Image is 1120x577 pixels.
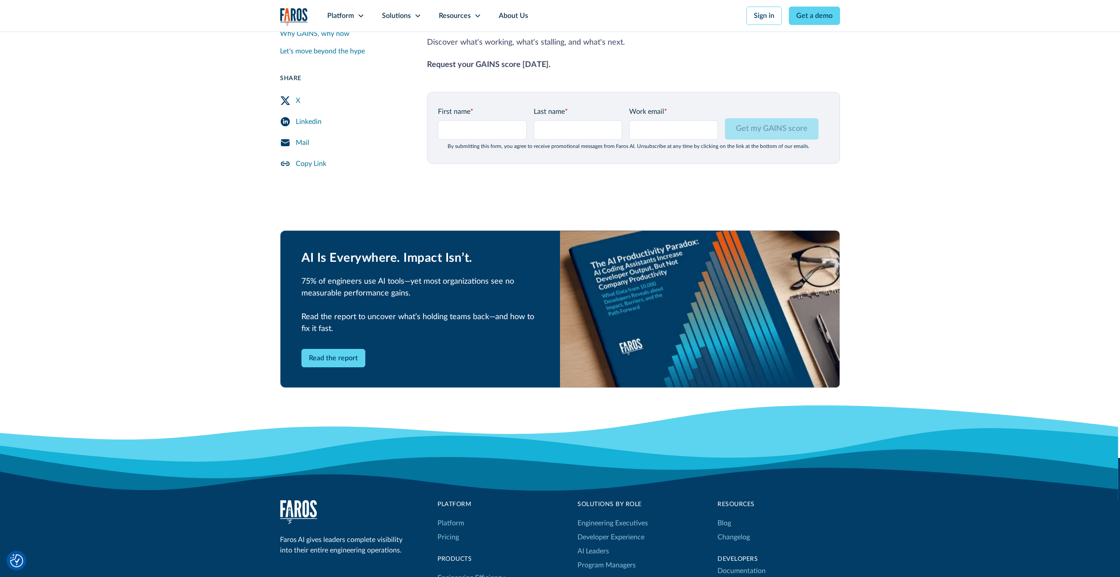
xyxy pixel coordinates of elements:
[280,111,406,132] a: LinkedIn Share
[296,116,322,127] div: Linkedin
[296,158,326,169] div: Copy Link
[280,500,317,524] a: home
[280,153,406,174] a: Copy Link
[725,118,819,140] input: Get my GAINS score
[280,90,406,111] a: Twitter Share
[301,349,365,367] a: Read the report
[296,95,300,106] div: X
[10,554,23,567] img: Revisit consent button
[437,516,464,530] a: Platform
[534,106,623,117] label: Last name
[280,25,406,42] a: Why GAINS, why now
[382,11,411,21] div: Solutions
[789,7,840,25] a: Get a demo
[577,500,648,509] div: Solutions by Role
[301,276,539,335] p: 75% of engineers use AI tools—yet most organizations see no measurable performance gains. Read th...
[717,530,750,544] a: Changelog
[577,544,609,558] a: AI Leaders
[717,500,840,509] div: Resources
[280,8,308,26] a: home
[577,558,648,572] a: Program Managers
[717,555,840,564] div: Developers
[438,106,829,149] form: GAINS Page Form - mid
[717,516,731,530] a: Blog
[427,37,840,49] p: Discover what's working, what's stalling, and what's next.
[438,106,527,117] label: First name
[746,7,782,25] a: Sign in
[280,500,317,524] img: Faros Logo White
[577,516,648,530] a: Engineering Executives
[280,28,350,39] div: Why GAINS, why now
[437,555,505,564] div: products
[280,42,406,60] a: Let's move beyond the hype
[438,143,819,149] div: By submitting this form, you agree to receive promotional messages from Faros Al. Unsubscribe at ...
[560,231,840,387] img: AI Productivity Paradox Report 2025
[280,535,407,556] div: Faros AI gives leaders complete visibility into their entire engineering operations.
[427,61,550,69] strong: Request your GAINS score [DATE].
[301,251,539,266] h2: AI Is Everywhere. Impact Isn’t.
[437,500,505,509] div: Platform
[280,46,365,56] div: Let's move beyond the hype
[10,554,23,567] button: Cookie Settings
[577,530,644,544] a: Developer Experience
[439,11,471,21] div: Resources
[327,11,354,21] div: Platform
[296,137,309,148] div: Mail
[280,74,406,83] div: Share
[629,106,718,117] label: Work email
[280,8,308,26] img: Logo of the analytics and reporting company Faros.
[280,132,406,153] a: Mail Share
[437,530,459,544] a: Pricing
